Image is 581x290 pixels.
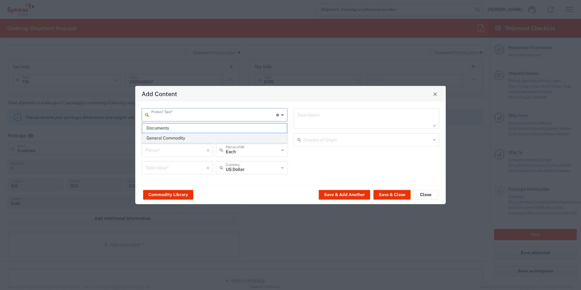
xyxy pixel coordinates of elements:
[143,190,193,199] button: Commodity Library
[373,190,411,199] button: Save & Close
[414,190,438,199] button: Close
[142,133,287,143] span: General Commodity
[319,190,370,199] button: Save & Add Another
[431,90,439,98] button: Close
[142,123,287,133] span: Documents
[142,89,177,98] h4: Add Content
